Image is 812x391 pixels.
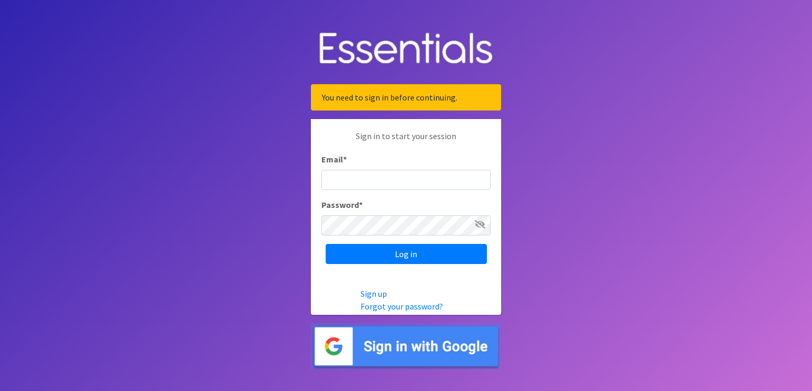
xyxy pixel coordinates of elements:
a: Forgot your password? [361,301,443,312]
label: Password [321,198,363,211]
label: Email [321,153,347,166]
abbr: required [359,199,363,210]
input: Log in [326,244,487,264]
a: Sign up [361,288,387,299]
p: Sign in to start your session [321,130,491,153]
div: You need to sign in before continuing. [311,84,501,111]
abbr: required [343,154,347,165]
img: Sign in with Google [311,323,501,369]
img: Human Essentials [311,22,501,76]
